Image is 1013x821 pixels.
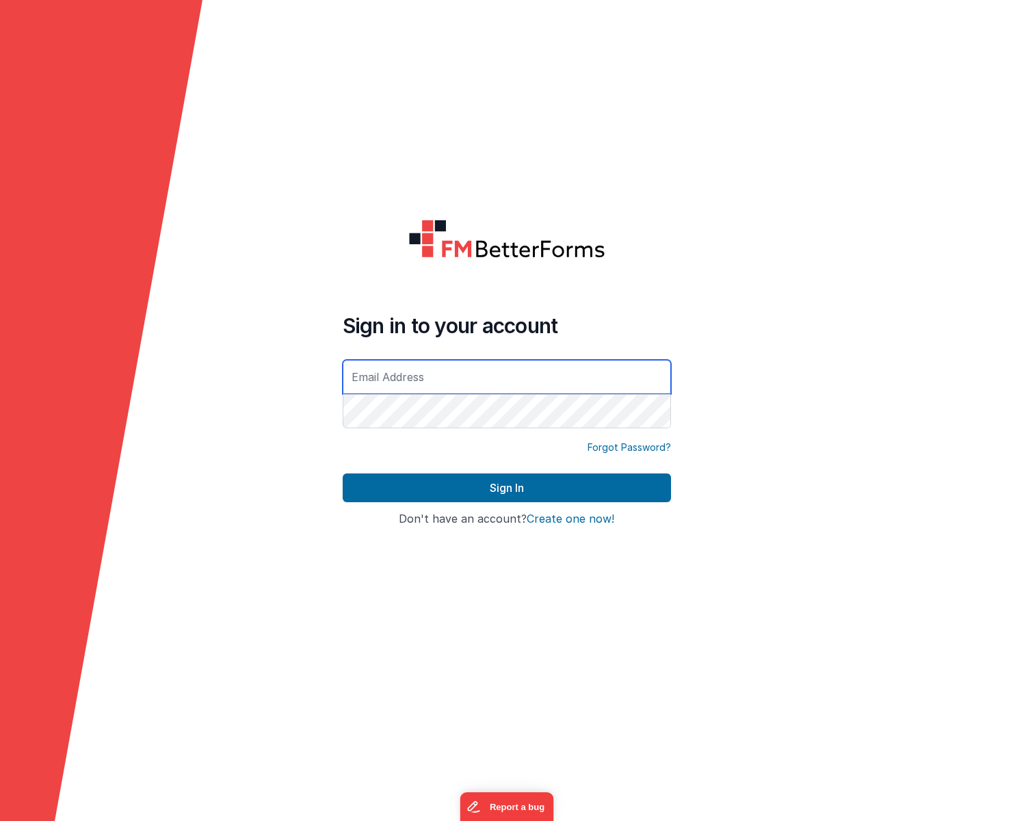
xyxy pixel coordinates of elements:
input: Email Address [343,360,671,394]
button: Sign In [343,473,671,502]
h4: Don't have an account? [343,513,671,525]
h4: Sign in to your account [343,313,671,338]
iframe: Marker.io feedback button [460,792,553,821]
button: Create one now! [527,513,614,525]
a: Forgot Password? [588,441,671,454]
